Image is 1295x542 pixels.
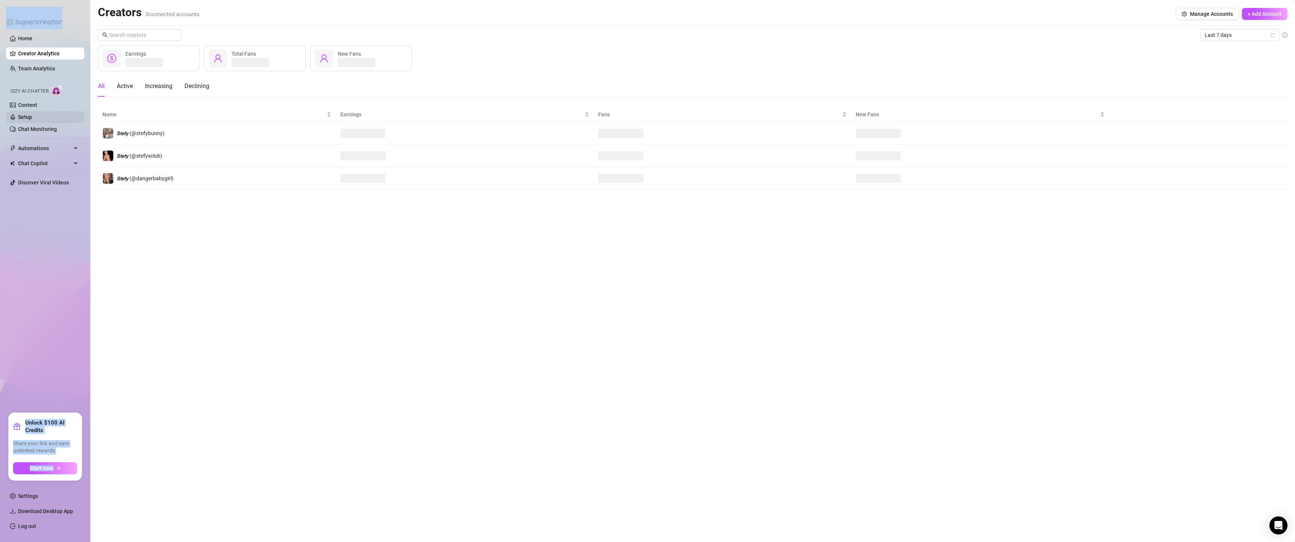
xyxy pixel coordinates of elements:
span: Share your link and earn unlimited rewards [13,440,77,455]
span: Earnings [340,110,583,119]
a: Team Analytics [18,65,55,72]
span: Last 7 days [1205,29,1275,41]
button: Manage Accounts [1176,8,1239,20]
span: Total Fans [232,51,256,57]
div: Increasing [145,82,172,91]
a: Setup [18,114,32,120]
h2: Creators [98,5,200,20]
span: dollar-circle [107,54,116,63]
span: 3 connected accounts [145,11,200,18]
span: Start now [30,465,53,471]
span: New Fans [338,51,361,57]
span: gift [13,423,21,430]
span: 𝙎𝙩𝙚𝙛𝙮 (@stefysclub) [117,153,162,159]
img: logo-BBDzfeDw.svg [6,18,62,26]
span: user [320,54,329,63]
span: Name [102,110,325,119]
button: + Add Account [1242,8,1287,20]
a: Home [18,35,32,41]
strong: Unlock $100 AI Credits [25,419,77,434]
img: AI Chatter [52,85,63,96]
span: Automations [18,142,72,154]
span: New Fans [856,110,1098,119]
span: 𝙎𝙩𝙚𝙛𝙮 (@stefybunny) [117,130,165,136]
img: 𝙎𝙩𝙚𝙛𝙮 (@stefybunny) [103,128,113,139]
img: 𝙎𝙩𝙚𝙛𝙮 (@stefysclub) [103,151,113,161]
span: Download Desktop App [18,508,73,514]
a: Content [18,102,37,108]
a: Log out [18,523,36,529]
button: Start nowarrow-right [13,462,77,474]
span: download [10,508,16,514]
div: Active [117,82,133,91]
input: Search creators [109,31,171,39]
th: Earnings [336,107,594,122]
div: Declining [184,82,209,91]
div: Open Intercom Messenger [1269,516,1287,534]
span: arrow-right [56,466,61,471]
a: Creator Analytics [18,47,78,59]
a: Settings [18,493,38,499]
span: calendar [1271,33,1275,37]
span: Chat Copilot [18,157,72,169]
span: 𝙎𝙩𝙚𝙛𝙮 (@dangerbabygirl) [117,175,174,181]
span: thunderbolt [10,145,16,151]
span: user [213,54,222,63]
span: Fans [598,110,841,119]
span: Izzy AI Chatter [11,88,49,95]
span: setting [1182,11,1187,17]
th: Fans [594,107,852,122]
th: New Fans [851,107,1109,122]
a: Chat Monitoring [18,126,57,132]
span: info-circle [1282,32,1287,38]
span: search [102,32,108,38]
span: + Add Account [1248,11,1282,17]
th: Name [98,107,336,122]
a: Discover Viral Videos [18,180,69,186]
span: Manage Accounts [1190,11,1233,17]
img: 𝙎𝙩𝙚𝙛𝙮 (@dangerbabygirl) [103,173,113,184]
img: Chat Copilot [10,161,15,166]
span: Earnings [125,51,146,57]
div: All [98,82,105,91]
